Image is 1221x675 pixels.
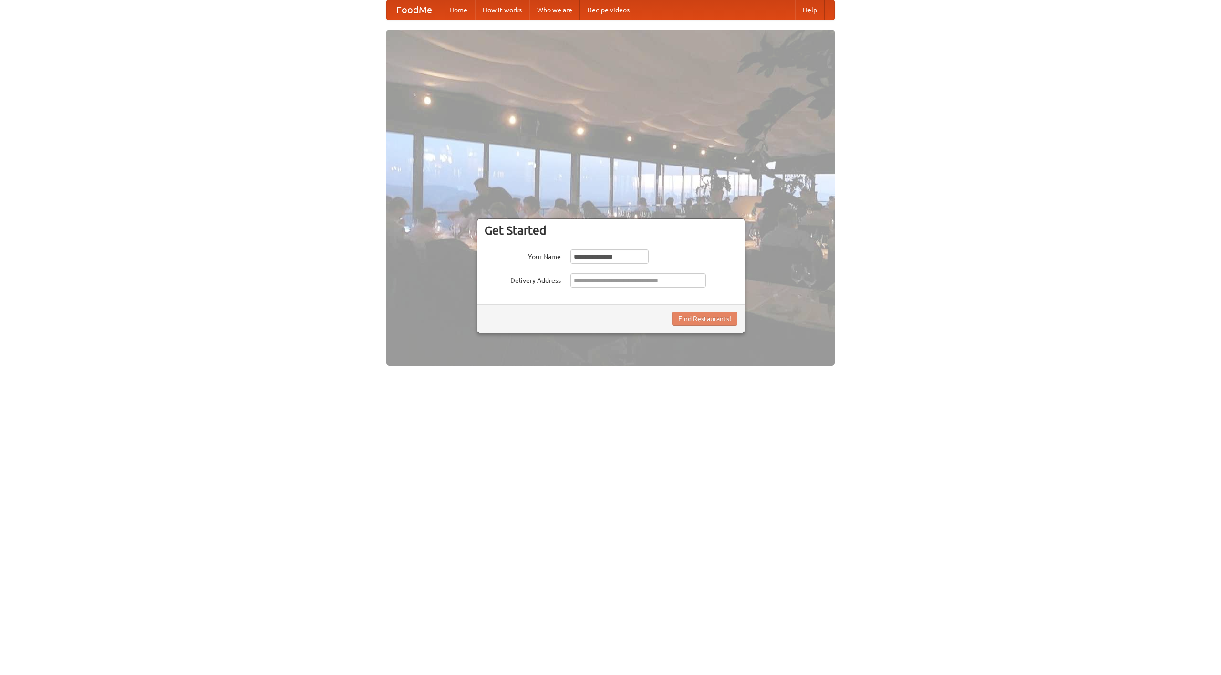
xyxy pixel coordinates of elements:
a: FoodMe [387,0,442,20]
a: Help [795,0,825,20]
a: Recipe videos [580,0,637,20]
button: Find Restaurants! [672,312,737,326]
h3: Get Started [485,223,737,238]
label: Delivery Address [485,273,561,285]
a: How it works [475,0,529,20]
label: Your Name [485,249,561,261]
a: Home [442,0,475,20]
a: Who we are [529,0,580,20]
